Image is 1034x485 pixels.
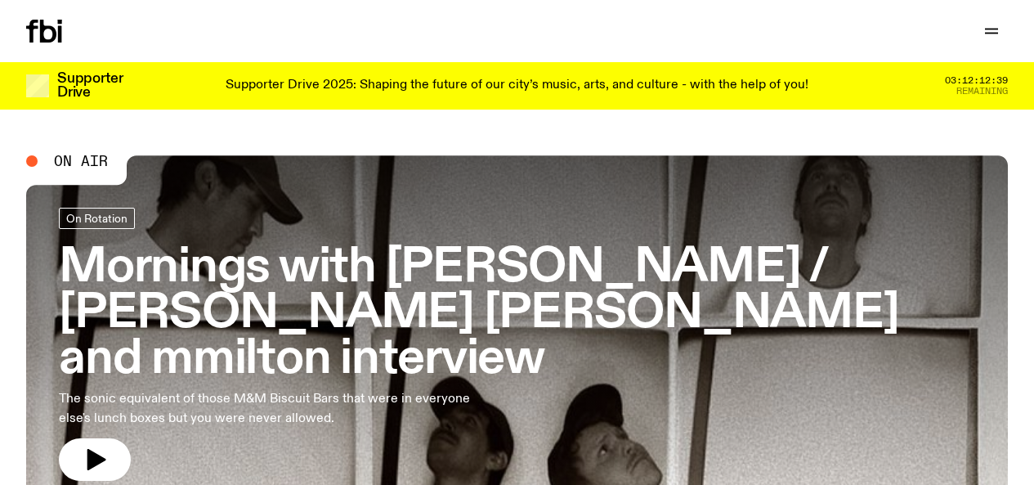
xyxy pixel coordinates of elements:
[956,87,1008,96] span: Remaining
[57,72,123,100] h3: Supporter Drive
[54,154,108,168] span: On Air
[59,389,477,429] p: The sonic equivalent of those M&M Biscuit Bars that were in everyone else's lunch boxes but you w...
[59,208,975,480] a: Mornings with [PERSON_NAME] / [PERSON_NAME] [PERSON_NAME] and mmilton interviewThe sonic equivale...
[59,208,135,229] a: On Rotation
[945,76,1008,85] span: 03:12:12:39
[59,245,975,382] h3: Mornings with [PERSON_NAME] / [PERSON_NAME] [PERSON_NAME] and mmilton interview
[66,213,128,225] span: On Rotation
[226,79,808,93] p: Supporter Drive 2025: Shaping the future of our city’s music, arts, and culture - with the help o...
